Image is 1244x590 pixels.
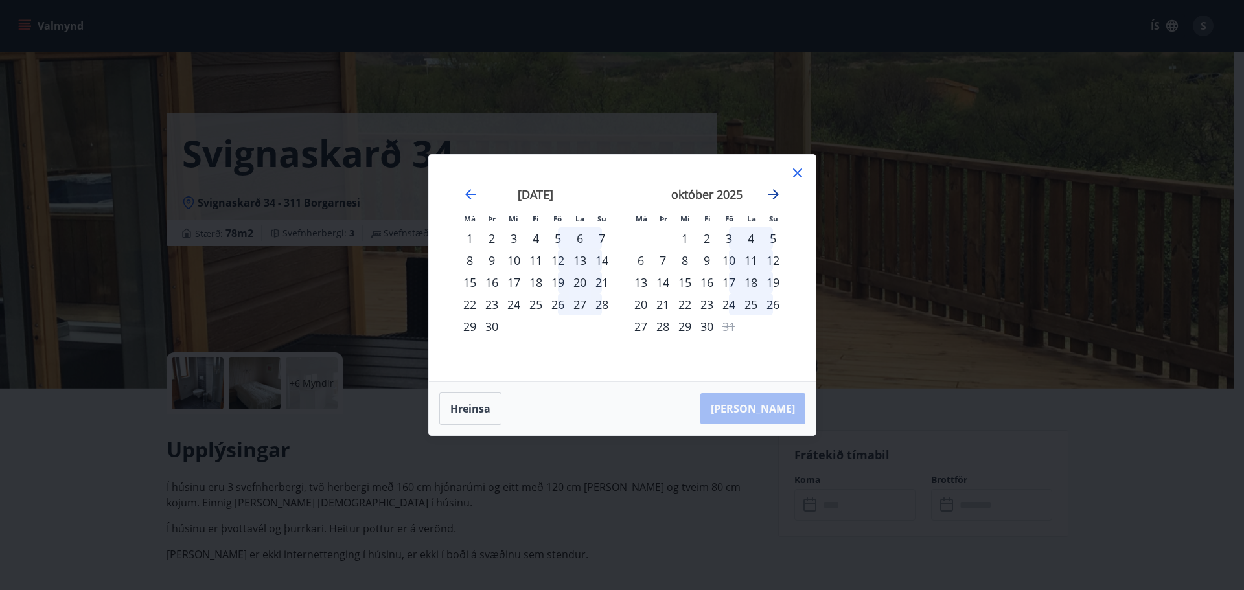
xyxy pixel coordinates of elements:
td: Choose föstudagur, 19. september 2025 as your check-in date. It’s available. [547,271,569,293]
td: Choose fimmtudagur, 16. október 2025 as your check-in date. It’s available. [696,271,718,293]
small: Su [597,214,606,223]
div: 24 [503,293,525,315]
div: 20 [630,293,652,315]
small: Þr [660,214,667,223]
td: Choose þriðjudagur, 23. september 2025 as your check-in date. It’s available. [481,293,503,315]
div: 18 [525,271,547,293]
div: Aðeins innritun í boði [459,227,481,249]
div: 17 [718,271,740,293]
div: 22 [459,293,481,315]
td: Choose þriðjudagur, 7. október 2025 as your check-in date. It’s available. [652,249,674,271]
td: Not available. föstudagur, 31. október 2025 [718,315,740,337]
div: 6 [569,227,591,249]
td: Choose laugardagur, 27. september 2025 as your check-in date. It’s available. [569,293,591,315]
td: Choose mánudagur, 27. október 2025 as your check-in date. It’s available. [630,315,652,337]
div: 26 [547,293,569,315]
td: Choose laugardagur, 6. september 2025 as your check-in date. It’s available. [569,227,591,249]
div: 7 [652,249,674,271]
td: Choose föstudagur, 12. september 2025 as your check-in date. It’s available. [547,249,569,271]
td: Choose miðvikudagur, 22. október 2025 as your check-in date. It’s available. [674,293,696,315]
td: Choose laugardagur, 18. október 2025 as your check-in date. It’s available. [740,271,762,293]
div: 17 [503,271,525,293]
div: 22 [674,293,696,315]
div: 11 [525,249,547,271]
div: 26 [762,293,784,315]
td: Choose miðvikudagur, 15. október 2025 as your check-in date. It’s available. [674,271,696,293]
div: 19 [547,271,569,293]
small: Má [636,214,647,223]
td: Choose sunnudagur, 12. október 2025 as your check-in date. It’s available. [762,249,784,271]
div: 3 [503,227,525,249]
div: 6 [630,249,652,271]
div: Move backward to switch to the previous month. [463,187,478,202]
div: 9 [481,249,503,271]
div: 29 [459,315,481,337]
td: Choose föstudagur, 26. september 2025 as your check-in date. It’s available. [547,293,569,315]
div: 30 [481,315,503,337]
strong: október 2025 [671,187,743,202]
td: Choose miðvikudagur, 17. september 2025 as your check-in date. It’s available. [503,271,525,293]
div: 7 [591,227,613,249]
td: Choose mánudagur, 6. október 2025 as your check-in date. It’s available. [630,249,652,271]
div: 10 [503,249,525,271]
div: 15 [459,271,481,293]
div: 12 [762,249,784,271]
div: Calendar [444,170,800,366]
td: Choose sunnudagur, 28. september 2025 as your check-in date. It’s available. [591,293,613,315]
div: Aðeins útritun í boði [718,315,740,337]
small: La [575,214,584,223]
small: La [747,214,756,223]
td: Choose sunnudagur, 26. október 2025 as your check-in date. It’s available. [762,293,784,315]
div: 23 [696,293,718,315]
td: Choose mánudagur, 22. september 2025 as your check-in date. It’s available. [459,293,481,315]
div: 14 [652,271,674,293]
td: Choose þriðjudagur, 2. september 2025 as your check-in date. It’s available. [481,227,503,249]
td: Choose föstudagur, 24. október 2025 as your check-in date. It’s available. [718,293,740,315]
div: 1 [674,227,696,249]
div: 21 [652,293,674,315]
small: Fö [725,214,733,223]
td: Choose sunnudagur, 19. október 2025 as your check-in date. It’s available. [762,271,784,293]
strong: [DATE] [518,187,553,202]
div: 5 [762,227,784,249]
td: Choose fimmtudagur, 9. október 2025 as your check-in date. It’s available. [696,249,718,271]
div: 8 [459,249,481,271]
div: 27 [569,293,591,315]
td: Choose miðvikudagur, 29. október 2025 as your check-in date. It’s available. [674,315,696,337]
td: Choose sunnudagur, 5. október 2025 as your check-in date. It’s available. [762,227,784,249]
div: 9 [696,249,718,271]
td: Choose fimmtudagur, 2. október 2025 as your check-in date. It’s available. [696,227,718,249]
td: Choose sunnudagur, 7. september 2025 as your check-in date. It’s available. [591,227,613,249]
td: Choose föstudagur, 5. september 2025 as your check-in date. It’s available. [547,227,569,249]
td: Choose þriðjudagur, 28. október 2025 as your check-in date. It’s available. [652,315,674,337]
td: Choose laugardagur, 4. október 2025 as your check-in date. It’s available. [740,227,762,249]
div: 15 [674,271,696,293]
td: Choose sunnudagur, 14. september 2025 as your check-in date. It’s available. [591,249,613,271]
div: 5 [547,227,569,249]
td: Choose fimmtudagur, 18. september 2025 as your check-in date. It’s available. [525,271,547,293]
div: 24 [718,293,740,315]
div: 4 [525,227,547,249]
td: Choose föstudagur, 3. október 2025 as your check-in date. It’s available. [718,227,740,249]
td: Choose þriðjudagur, 14. október 2025 as your check-in date. It’s available. [652,271,674,293]
div: 25 [525,293,547,315]
td: Choose sunnudagur, 21. september 2025 as your check-in date. It’s available. [591,271,613,293]
div: 13 [569,249,591,271]
div: Move forward to switch to the next month. [766,187,781,202]
td: Choose mánudagur, 13. október 2025 as your check-in date. It’s available. [630,271,652,293]
td: Choose mánudagur, 8. september 2025 as your check-in date. It’s available. [459,249,481,271]
small: Fi [533,214,539,223]
td: Choose fimmtudagur, 25. september 2025 as your check-in date. It’s available. [525,293,547,315]
td: Choose laugardagur, 20. september 2025 as your check-in date. It’s available. [569,271,591,293]
td: Choose þriðjudagur, 9. september 2025 as your check-in date. It’s available. [481,249,503,271]
small: Þr [488,214,496,223]
td: Choose föstudagur, 17. október 2025 as your check-in date. It’s available. [718,271,740,293]
div: 8 [674,249,696,271]
small: Fö [553,214,562,223]
td: Choose mánudagur, 20. október 2025 as your check-in date. It’s available. [630,293,652,315]
td: Choose laugardagur, 13. september 2025 as your check-in date. It’s available. [569,249,591,271]
div: 16 [696,271,718,293]
div: 12 [547,249,569,271]
div: 28 [591,293,613,315]
td: Choose mánudagur, 15. september 2025 as your check-in date. It’s available. [459,271,481,293]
